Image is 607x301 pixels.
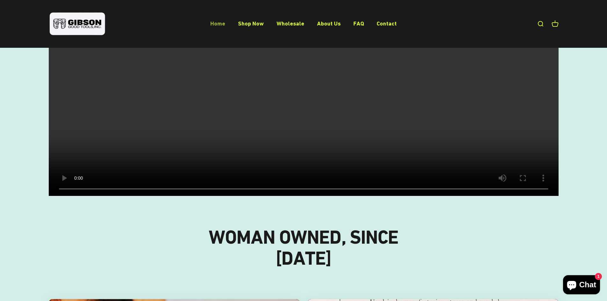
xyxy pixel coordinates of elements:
[210,20,225,27] a: Home
[277,20,304,27] a: Wholesale
[377,20,397,27] a: Contact
[200,226,407,269] p: WOMAN OWNED, SINCE [DATE]
[353,20,364,27] a: FAQ
[238,20,264,27] a: Shop Now
[317,20,341,27] a: About Us
[561,275,602,296] inbox-online-store-chat: Shopify online store chat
